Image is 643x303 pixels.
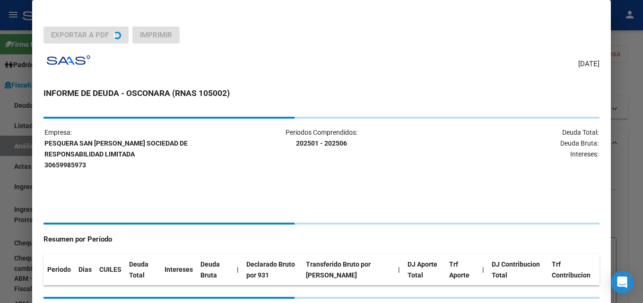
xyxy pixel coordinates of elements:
span: [DATE] [578,59,600,69]
p: Deuda Total: Deuda Bruta: Intereses: [415,127,599,159]
th: | [233,254,243,286]
th: | [394,254,404,286]
th: Transferido Bruto por [PERSON_NAME] [302,254,394,286]
th: Deuda Total [125,254,161,286]
span: Imprimir [140,31,172,39]
strong: 202501 - 202506 [296,139,347,147]
div: Open Intercom Messenger [611,271,634,294]
span: Exportar a PDF [51,31,109,39]
th: DJ Contribucion Total [488,254,548,286]
th: CUILES [96,254,125,286]
th: Periodo [43,254,75,286]
h3: INFORME DE DEUDA - OSCONARA (RNAS 105002) [43,87,600,99]
th: | [478,254,488,286]
th: Trf Aporte [445,254,478,286]
th: Intereses [161,254,197,286]
th: Declarado Bruto por 931 [243,254,302,286]
h4: Resumen por Período [43,234,600,245]
button: Exportar a PDF [43,26,129,43]
strong: PESQUERA SAN [PERSON_NAME] SOCIEDAD DE RESPONSABILIDAD LIMITADA 30659985973 [44,139,188,169]
button: Imprimir [132,26,180,43]
th: DJ Aporte Total [404,254,445,286]
th: Deuda Bruta [197,254,233,286]
p: Periodos Comprendidos: [229,127,413,149]
th: Dias [75,254,96,286]
th: Trf Contribucion [548,254,600,286]
p: Empresa: [44,127,228,170]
